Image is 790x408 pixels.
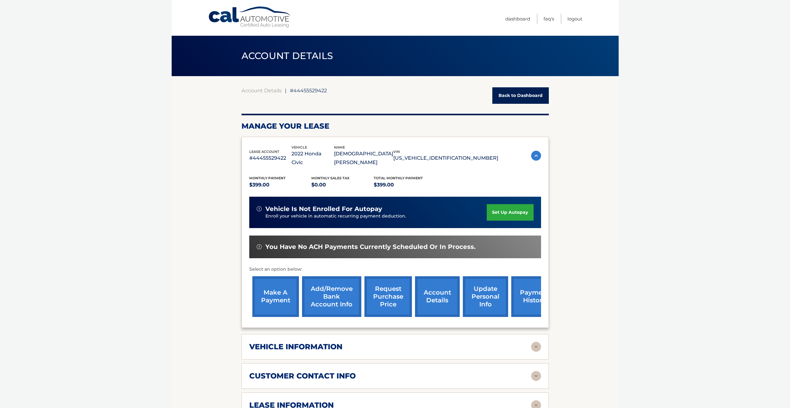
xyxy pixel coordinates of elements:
a: Back to Dashboard [492,87,549,104]
span: Monthly sales Tax [311,176,350,180]
span: Total Monthly Payment [374,176,423,180]
img: accordion-rest.svg [531,342,541,352]
h2: customer contact info [249,371,356,381]
span: lease account [249,149,279,154]
a: set up autopay [487,204,533,221]
p: $399.00 [249,181,312,189]
p: [US_VEHICLE_IDENTIFICATION_NUMBER] [393,154,498,163]
span: You have no ACH payments currently scheduled or in process. [265,243,476,251]
img: accordion-rest.svg [531,371,541,381]
span: ACCOUNT DETAILS [242,50,333,62]
a: payment history [511,276,558,317]
p: [DEMOGRAPHIC_DATA][PERSON_NAME] [334,149,393,167]
span: vin [393,149,400,154]
p: 2022 Honda Civic [291,149,334,167]
h2: vehicle information [249,342,342,351]
span: | [285,87,287,94]
p: Select an option below: [249,266,541,273]
a: Add/Remove bank account info [302,276,361,317]
a: Account Details [242,87,282,94]
a: account details [415,276,460,317]
span: vehicle is not enrolled for autopay [265,205,382,213]
h2: Manage Your Lease [242,121,549,131]
a: make a payment [252,276,299,317]
p: Enroll your vehicle in automatic recurring payment deduction. [265,213,487,220]
span: #44455529422 [290,87,327,94]
a: FAQ's [544,14,554,24]
a: Logout [567,14,582,24]
p: #44455529422 [249,154,292,163]
p: $0.00 [311,181,374,189]
span: name [334,145,345,149]
span: vehicle [291,145,307,149]
p: $399.00 [374,181,436,189]
img: alert-white.svg [257,244,262,249]
img: alert-white.svg [257,206,262,211]
span: Monthly Payment [249,176,286,180]
a: Cal Automotive [208,6,292,28]
a: request purchase price [364,276,412,317]
a: update personal info [463,276,508,317]
a: Dashboard [505,14,530,24]
img: accordion-active.svg [531,151,541,161]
